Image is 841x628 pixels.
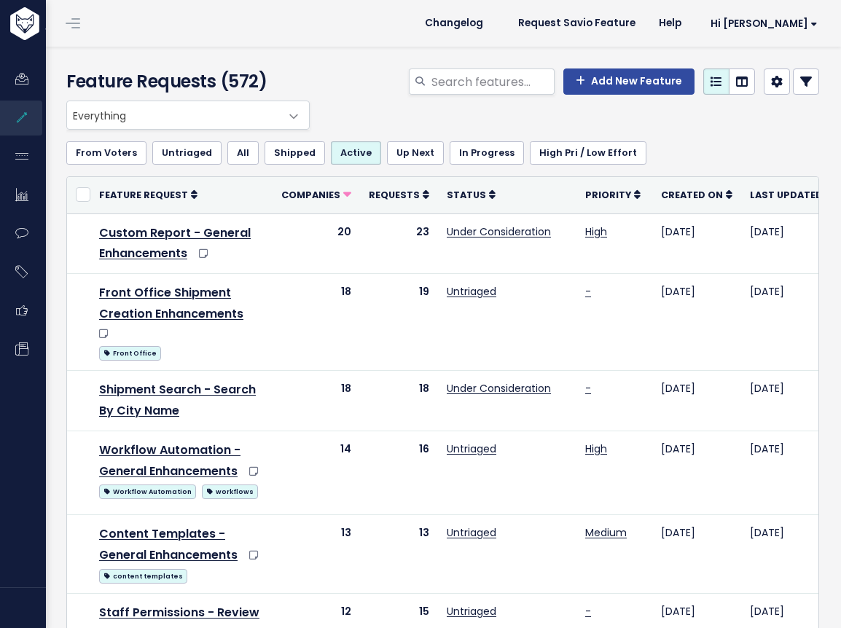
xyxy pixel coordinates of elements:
[450,141,524,165] a: In Progress
[563,68,695,95] a: Add New Feature
[360,274,438,371] td: 19
[585,525,627,540] a: Medium
[585,604,591,619] a: -
[99,224,251,262] a: Custom Report - General Enhancements
[530,141,646,165] a: High Pri / Low Effort
[360,213,438,274] td: 23
[741,371,841,431] td: [DATE]
[652,213,741,274] td: [DATE]
[66,101,310,130] span: Everything
[750,187,832,202] a: Last Updated
[585,187,641,202] a: Priority
[585,224,607,239] a: High
[447,224,551,239] a: Under Consideration
[7,7,120,40] img: logo-white.9d6f32f41409.svg
[99,569,187,584] span: content templates
[652,431,741,515] td: [DATE]
[447,604,496,619] a: Untriaged
[585,441,607,456] a: High
[652,515,741,594] td: [DATE]
[652,371,741,431] td: [DATE]
[99,566,187,584] a: content templates
[360,515,438,594] td: 13
[447,187,496,202] a: Status
[430,68,555,95] input: Search features...
[99,482,196,500] a: Workflow Automation
[99,484,196,499] span: Workflow Automation
[360,431,438,515] td: 16
[273,213,360,274] td: 20
[99,187,197,202] a: Feature Request
[227,141,259,165] a: All
[273,274,360,371] td: 18
[281,187,351,202] a: Companies
[447,284,496,299] a: Untriaged
[202,482,258,500] a: workflows
[273,371,360,431] td: 18
[652,274,741,371] td: [DATE]
[447,189,486,201] span: Status
[67,101,280,129] span: Everything
[741,515,841,594] td: [DATE]
[741,274,841,371] td: [DATE]
[273,515,360,594] td: 13
[741,213,841,274] td: [DATE]
[425,18,483,28] span: Changelog
[447,525,496,540] a: Untriaged
[585,284,591,299] a: -
[369,189,420,201] span: Requests
[750,189,823,201] span: Last Updated
[66,68,303,95] h4: Feature Requests (572)
[661,187,732,202] a: Created On
[66,141,146,165] a: From Voters
[741,431,841,515] td: [DATE]
[693,12,829,35] a: Hi [PERSON_NAME]
[369,187,429,202] a: Requests
[202,484,258,499] span: workflows
[711,18,818,29] span: Hi [PERSON_NAME]
[661,189,723,201] span: Created On
[585,189,631,201] span: Priority
[99,346,161,361] span: Front Office
[387,141,444,165] a: Up Next
[99,189,188,201] span: Feature Request
[99,284,243,322] a: Front Office Shipment Creation Enhancements
[585,381,591,396] a: -
[447,381,551,396] a: Under Consideration
[360,371,438,431] td: 18
[281,189,340,201] span: Companies
[647,12,693,34] a: Help
[99,343,161,361] a: Front Office
[66,141,819,165] ul: Filter feature requests
[99,525,238,563] a: Content Templates - General Enhancements
[331,141,381,165] a: Active
[99,381,256,419] a: Shipment Search - Search By City Name
[447,441,496,456] a: Untriaged
[99,441,240,479] a: Workflow Automation - General Enhancements
[265,141,325,165] a: Shipped
[506,12,647,34] a: Request Savio Feature
[273,431,360,515] td: 14
[152,141,222,165] a: Untriaged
